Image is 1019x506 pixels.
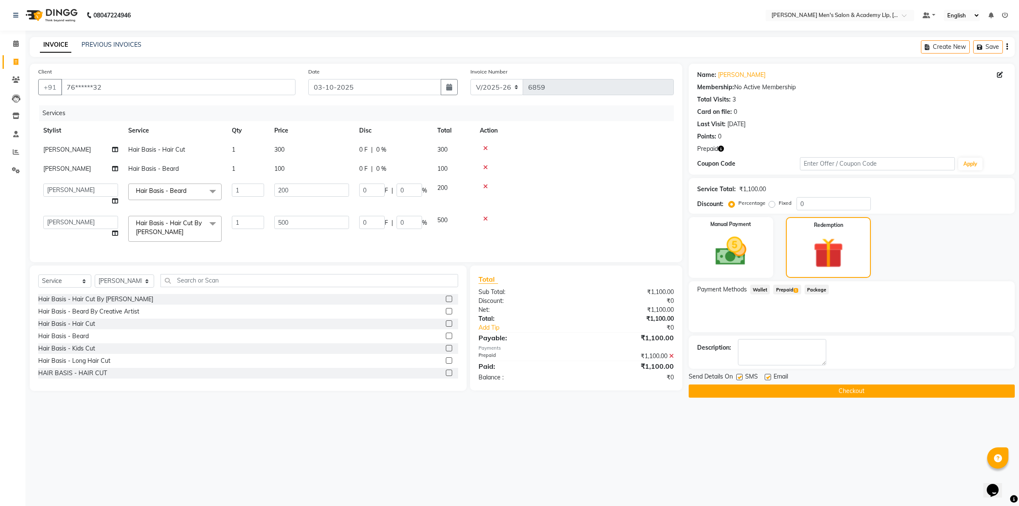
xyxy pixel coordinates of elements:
[697,144,718,153] span: Prepaid
[391,218,393,227] span: |
[40,37,71,53] a: INVOICE
[697,83,734,92] div: Membership:
[472,288,576,297] div: Sub Total:
[745,372,758,383] span: SMS
[472,333,576,343] div: Payable:
[61,79,296,95] input: Search by Name/Mobile/Email/Code
[274,146,284,153] span: 300
[750,285,770,294] span: Wallet
[422,218,427,227] span: %
[689,372,733,383] span: Send Details On
[38,68,52,76] label: Client
[269,121,354,140] th: Price
[359,164,368,173] span: 0 F
[376,145,386,154] span: 0 %
[437,184,448,192] span: 200
[576,352,680,361] div: ₹1,100.00
[576,288,680,297] div: ₹1,100.00
[22,3,80,27] img: logo
[706,233,757,269] img: _cash.svg
[38,295,153,304] div: Hair Basis - Hair Cut By [PERSON_NAME]
[697,132,716,141] div: Points:
[475,121,674,140] th: Action
[38,356,110,365] div: Hair Basis - Long Hair Cut
[470,68,507,76] label: Invoice Number
[697,285,747,294] span: Payment Methods
[227,121,269,140] th: Qty
[359,145,368,154] span: 0 F
[385,218,388,227] span: F
[354,121,432,140] th: Disc
[794,288,798,293] span: 1
[479,275,498,284] span: Total
[308,68,320,76] label: Date
[136,187,186,195] span: Hair Basis - Beard
[136,219,202,236] span: Hair Basis - Hair Cut By [PERSON_NAME]
[39,105,680,121] div: Services
[697,83,1006,92] div: No Active Membership
[576,314,680,323] div: ₹1,100.00
[973,40,1003,54] button: Save
[432,121,475,140] th: Total
[576,297,680,305] div: ₹0
[437,165,448,172] span: 100
[38,307,139,316] div: Hair Basis - Beard By Creative Artist
[93,3,131,27] b: 08047224946
[183,228,187,236] a: x
[472,305,576,314] div: Net:
[371,164,373,173] span: |
[38,344,95,353] div: Hair Basis - Kids Cut
[773,285,801,294] span: Prepaid
[576,305,680,314] div: ₹1,100.00
[385,186,388,195] span: F
[800,157,954,170] input: Enter Offer / Coupon Code
[479,345,673,352] div: Payments
[437,146,448,153] span: 300
[697,343,731,352] div: Description:
[38,332,89,341] div: Hair Basis - Beard
[186,187,190,195] a: x
[697,120,726,129] div: Last Visit:
[804,234,853,272] img: _gift.svg
[576,361,680,371] div: ₹1,100.00
[123,121,227,140] th: Service
[437,216,448,224] span: 500
[814,221,843,229] label: Redemption
[43,146,91,153] span: [PERSON_NAME]
[391,186,393,195] span: |
[774,372,788,383] span: Email
[472,361,576,371] div: Paid:
[82,41,141,48] a: PREVIOUS INVOICES
[472,352,576,361] div: Prepaid
[689,384,1015,398] button: Checkout
[376,164,386,173] span: 0 %
[697,107,732,116] div: Card on file:
[472,323,593,332] a: Add Tip
[738,199,766,207] label: Percentage
[38,121,123,140] th: Stylist
[594,323,680,332] div: ₹0
[921,40,970,54] button: Create New
[958,158,982,170] button: Apply
[43,165,91,172] span: [PERSON_NAME]
[160,274,459,287] input: Search or Scan
[983,472,1011,498] iframe: chat widget
[38,319,95,328] div: Hair Basis - Hair Cut
[718,71,766,79] a: [PERSON_NAME]
[779,199,791,207] label: Fixed
[697,200,723,209] div: Discount:
[710,220,751,228] label: Manual Payment
[422,186,427,195] span: %
[734,107,737,116] div: 0
[697,71,716,79] div: Name:
[805,285,829,294] span: Package
[472,297,576,305] div: Discount:
[232,165,235,172] span: 1
[739,185,766,194] div: ₹1,100.00
[472,373,576,382] div: Balance :
[128,165,179,172] span: Hair Basis - Beard
[576,373,680,382] div: ₹0
[128,146,185,153] span: Hair Basis - Hair Cut
[472,314,576,323] div: Total:
[274,165,284,172] span: 100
